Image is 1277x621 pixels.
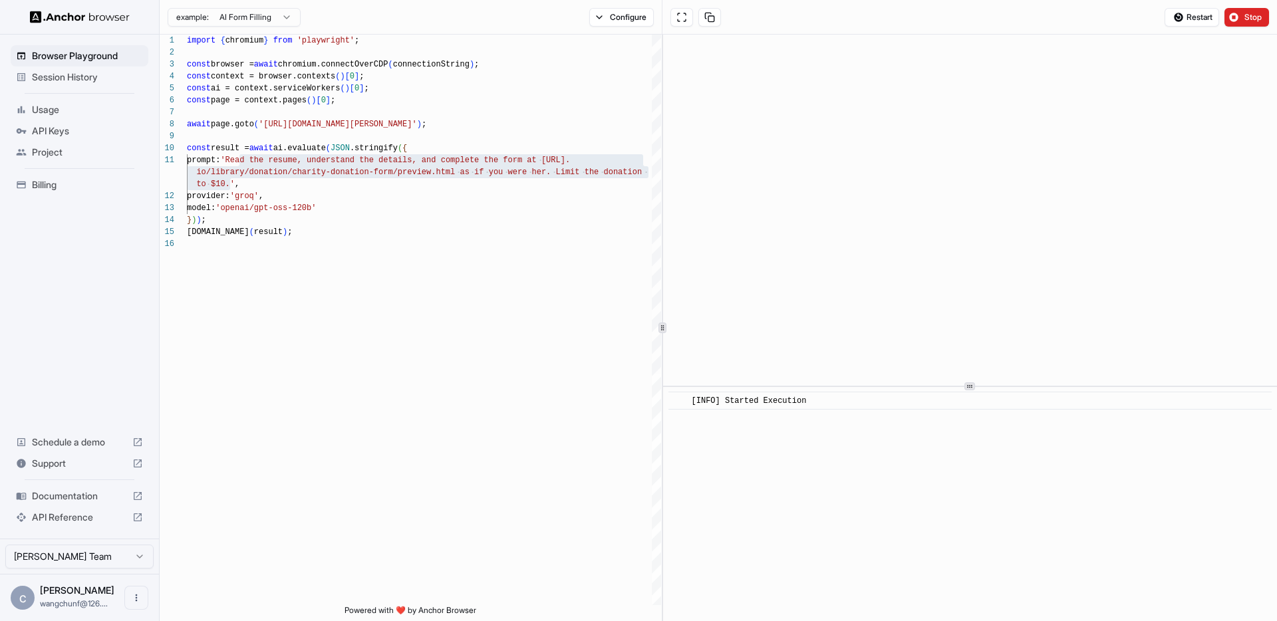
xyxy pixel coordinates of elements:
span: page.goto [211,120,254,129]
span: [DOMAIN_NAME] [187,227,249,237]
div: 16 [160,238,174,250]
span: Schedule a demo [32,435,127,449]
span: 0 [350,72,355,81]
span: ; [359,72,364,81]
div: Browser Playground [11,45,148,66]
span: ) [345,84,350,93]
div: API Keys [11,120,148,142]
span: ai = context.serviceWorkers [211,84,340,93]
span: context = browser.contexts [211,72,335,81]
div: 3 [160,59,174,70]
span: await [249,144,273,153]
span: model: [187,203,215,213]
span: '[URL][DOMAIN_NAME][PERSON_NAME]' [259,120,417,129]
span: } [263,36,268,45]
span: Browser Playground [32,49,143,62]
div: c [11,586,35,610]
div: 8 [160,118,174,130]
span: ) [192,215,196,225]
div: 1 [160,35,174,47]
span: await [187,120,211,129]
span: ) [283,227,287,237]
span: 'groq' [230,191,259,201]
span: ( [249,227,254,237]
span: ; [287,227,292,237]
span: ( [254,120,259,129]
span: ] [326,96,331,105]
button: Open menu [124,586,148,610]
span: ; [355,36,359,45]
span: Session History [32,70,143,84]
span: example: [176,12,209,23]
div: API Reference [11,507,148,528]
div: 10 [160,142,174,154]
span: Project [32,146,143,159]
span: ; [474,60,479,69]
span: Support [32,457,127,470]
span: ) [417,120,422,129]
span: [ [345,72,350,81]
div: Project [11,142,148,163]
span: , [235,180,239,189]
span: const [187,60,211,69]
span: ] [355,72,359,81]
span: } [187,215,192,225]
div: Usage [11,99,148,120]
span: [ [350,84,355,93]
span: Powered with ❤️ by Anchor Browser [345,605,476,621]
div: 2 [160,47,174,59]
span: ; [331,96,335,105]
span: ; [202,215,206,225]
span: prompt: [187,156,220,165]
span: await [254,60,278,69]
button: Restart [1165,8,1219,27]
span: chromium [225,36,264,45]
span: 'playwright' [297,36,355,45]
span: ] [359,84,364,93]
span: [INFO] Started Execution [692,396,807,406]
span: to $10.' [196,180,235,189]
div: 12 [160,190,174,202]
span: chromium.connectOverCDP [278,60,388,69]
span: connectionString [393,60,470,69]
div: 15 [160,226,174,238]
span: ) [311,96,316,105]
span: const [187,96,211,105]
span: API Reference [32,511,127,524]
div: Billing [11,174,148,195]
span: page = context.pages [211,96,307,105]
div: 4 [160,70,174,82]
span: Usage [32,103,143,116]
span: wangchunf@126.com [40,598,108,608]
span: Stop [1244,12,1263,23]
span: API Keys [32,124,143,138]
div: 11 [160,154,174,166]
span: const [187,72,211,81]
span: 0 [321,96,326,105]
span: result = [211,144,249,153]
img: Anchor Logo [30,11,130,23]
div: 6 [160,94,174,106]
span: ) [340,72,345,81]
span: const [187,84,211,93]
div: 5 [160,82,174,94]
span: import [187,36,215,45]
span: ( [307,96,311,105]
span: ( [326,144,331,153]
span: [ [316,96,321,105]
span: .stringify [350,144,398,153]
div: 14 [160,214,174,226]
span: Billing [32,178,143,191]
span: Restart [1187,12,1212,23]
span: const [187,144,211,153]
span: ( [335,72,340,81]
span: JSON [331,144,350,153]
div: 9 [160,130,174,142]
span: result [254,227,283,237]
span: io/library/donation/charity-donation-form/preview. [196,168,436,177]
span: , [259,191,263,201]
span: lete the form at [URL]. [460,156,570,165]
span: ; [364,84,368,93]
span: Documentation [32,489,127,503]
span: 'Read the resume, understand the details, and comp [220,156,460,165]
